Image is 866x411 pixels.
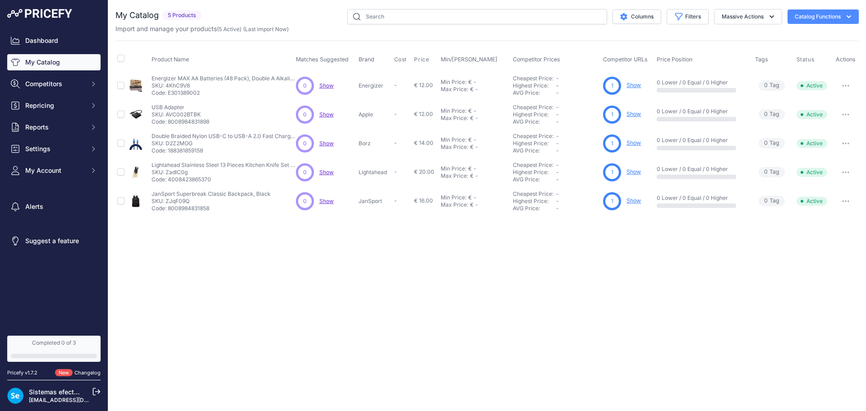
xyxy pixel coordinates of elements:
p: SKU: 4KhC9V8 [152,82,296,89]
button: Repricing [7,97,101,114]
a: Cheapest Price: [513,190,553,197]
a: [EMAIL_ADDRESS][DOMAIN_NAME] [29,397,123,403]
p: Lightahead [359,169,391,176]
span: Competitors [25,79,84,88]
span: Tag [759,196,785,206]
span: - [556,176,559,183]
a: Cheapest Price: [513,104,553,111]
span: Price Position [657,56,692,63]
div: AVG Price: [513,89,556,97]
span: Matches Suggested [296,56,349,63]
span: - [394,197,397,204]
span: 0 [303,82,307,90]
button: Cost [394,56,409,63]
a: Show [626,139,641,146]
span: 1 [611,82,613,90]
div: Completed 0 of 3 [11,339,97,346]
div: € [468,136,472,143]
div: - [472,136,476,143]
span: - [556,140,559,147]
span: - [556,190,559,197]
a: Completed 0 of 3 [7,336,101,362]
div: € [470,115,474,122]
span: Tag [759,167,785,177]
p: Code: 4008423865370 [152,176,296,183]
button: Catalog Functions [788,9,859,24]
a: Show [319,140,334,147]
a: Sistemas efectoLED [29,388,89,396]
div: - [474,86,478,93]
div: Highest Price: [513,111,556,118]
span: Show [319,82,334,89]
span: - [394,111,397,117]
div: - [472,194,476,201]
div: AVG Price: [513,205,556,212]
div: € [468,107,472,115]
a: Show [319,111,334,118]
div: Min Price: [441,136,466,143]
span: Competitor URLs [603,56,648,63]
a: Suggest a feature [7,233,101,249]
a: Cheapest Price: [513,133,553,139]
p: JanSport [359,198,391,205]
p: 0 Lower / 0 Equal / 0 Higher [657,79,746,86]
div: - [474,143,478,151]
div: - [474,172,478,180]
a: My Catalog [7,54,101,70]
nav: Sidebar [7,32,101,325]
span: Active [797,139,827,148]
span: 0 [303,139,307,148]
a: Show [319,169,334,175]
div: AVG Price: [513,147,556,154]
div: € [470,201,474,208]
div: € [470,86,474,93]
span: € 12.00 [414,111,433,117]
span: 1 [611,168,613,176]
span: Active [797,168,827,177]
span: - [556,169,559,175]
a: Alerts [7,199,101,215]
span: ( ) [217,26,241,32]
span: - [556,82,559,89]
div: - [472,165,476,172]
span: 0 [303,168,307,176]
div: AVG Price: [513,176,556,183]
span: Cost [394,56,407,63]
p: USB Adapter [152,104,209,111]
button: Columns [613,9,661,24]
span: 1 [611,111,613,119]
div: Highest Price: [513,140,556,147]
span: - [556,205,559,212]
div: Min Price: [441,194,466,201]
p: SKU: AVC002BTBK [152,111,209,118]
div: Min Price: [441,107,466,115]
span: 0 [764,139,768,148]
a: 5 Active [219,26,240,32]
span: € 14.00 [414,139,433,146]
span: 0 [303,111,307,119]
span: New [55,369,73,377]
div: € [470,172,474,180]
p: Code: 8008984831898 [152,118,209,125]
span: (Last import Now) [243,26,289,32]
div: Max Price: [441,201,468,208]
span: 0 [764,168,768,176]
button: Settings [7,141,101,157]
a: Show [626,168,641,175]
span: € 16.00 [414,197,433,204]
p: SKU: ZadlC0g [152,169,296,176]
p: Code: 188381859158 [152,147,296,154]
span: 0 [764,197,768,205]
a: Dashboard [7,32,101,49]
span: - [394,139,397,146]
div: - [474,201,478,208]
span: Min/[PERSON_NAME] [441,56,497,63]
p: JanSport Superbreak Classic Backpack, Black [152,190,271,198]
span: - [556,133,559,139]
span: - [556,89,559,96]
span: - [556,75,559,82]
span: Brand [359,56,374,63]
